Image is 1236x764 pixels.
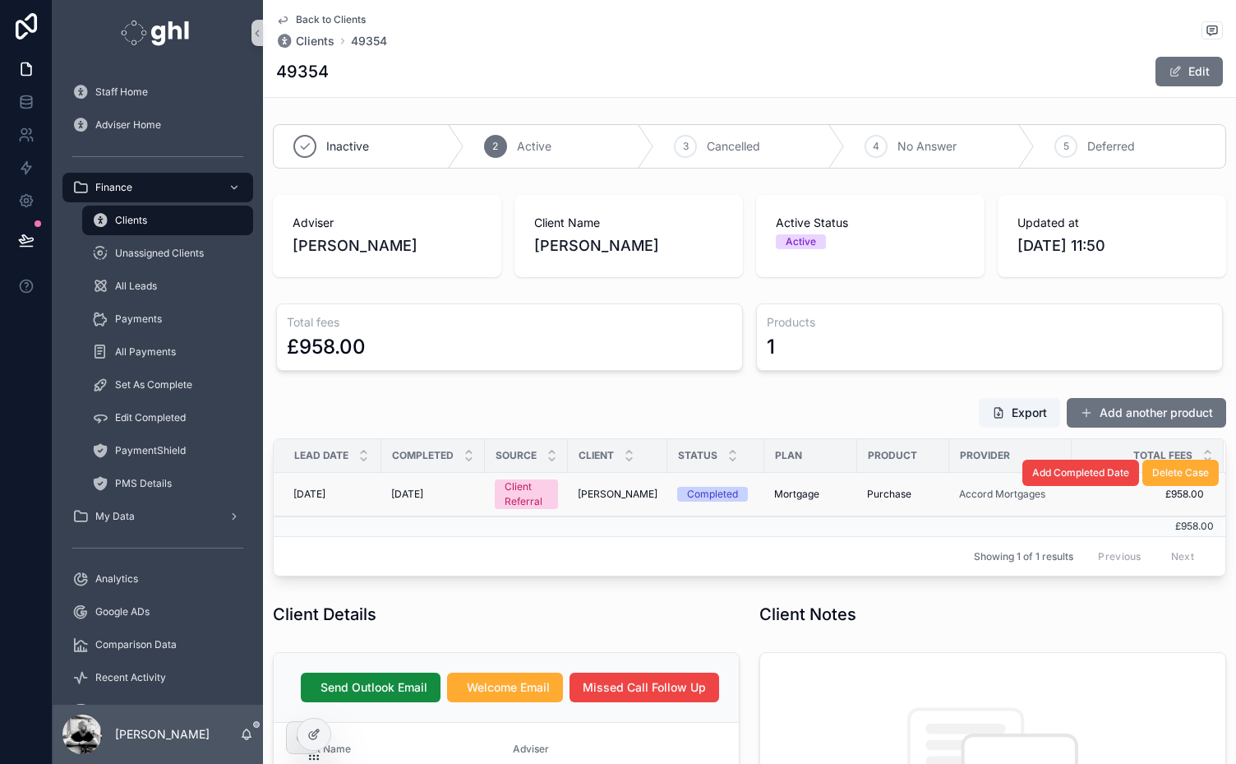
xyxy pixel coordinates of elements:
[1155,57,1223,86] button: Edit
[95,671,166,684] span: Recent Activity
[492,140,498,153] span: 2
[775,449,802,462] span: Plan
[1032,466,1129,479] span: Add Completed Date
[95,86,148,99] span: Staff Home
[115,726,210,743] p: [PERSON_NAME]
[868,449,917,462] span: Product
[82,238,253,268] a: Unassigned Clients
[959,488,1045,501] a: Accord Mortgages
[95,510,135,523] span: My Data
[296,13,366,26] span: Back to Clients
[121,20,194,46] img: App logo
[62,77,253,107] a: Staff Home
[683,140,689,153] span: 3
[392,449,454,462] span: Completed
[897,138,957,155] span: No Answer
[115,477,172,490] span: PMS Details
[467,679,550,696] span: Welcome Email
[287,334,366,360] div: £958.00
[287,314,732,331] h3: Total fees
[959,488,1062,501] a: Accord Mortgages
[62,502,253,531] a: My Data
[62,630,253,660] a: Comparison Data
[301,673,440,702] button: Send Outlook Email
[62,663,253,692] a: Recent Activity
[82,206,253,235] a: Clients
[873,140,879,153] span: 4
[95,605,150,618] span: Google ADs
[95,181,132,194] span: Finance
[496,449,537,462] span: Source
[351,33,387,49] span: 49354
[534,234,723,257] span: [PERSON_NAME]
[95,572,138,586] span: Analytics
[115,411,186,424] span: Edit Completed
[293,234,417,257] span: [PERSON_NAME]
[95,118,161,132] span: Adviser Home
[974,550,1073,563] span: Showing 1 of 1 results
[677,487,754,502] a: Completed
[1017,234,1206,257] span: [DATE] 11:50
[1133,449,1192,462] span: Total fees
[293,215,482,231] span: Adviser
[62,696,253,725] a: Data Integrity
[82,469,253,498] a: PMS Details
[570,673,719,702] button: Missed Call Follow Up
[1152,466,1209,479] span: Delete Case
[786,234,816,249] div: Active
[53,66,263,705] div: scrollable content
[62,110,253,140] a: Adviser Home
[767,334,775,360] div: 1
[579,449,614,462] span: Client
[276,60,329,83] h1: 49354
[707,138,760,155] span: Cancelled
[293,488,325,501] span: [DATE]
[1022,460,1139,486] button: Add Completed Date
[1017,215,1206,231] span: Updated at
[578,488,657,501] span: [PERSON_NAME]
[115,444,186,457] span: PaymentShield
[82,403,253,433] a: Edit Completed
[513,743,549,755] span: Adviser
[115,280,157,293] span: All Leads
[1175,520,1214,532] span: £958.00
[115,378,192,391] span: Set As Complete
[82,436,253,465] a: PaymentShield
[687,487,738,502] div: Completed
[517,138,551,155] span: Active
[115,345,176,359] span: All Payments
[391,488,475,501] a: [DATE]
[1067,398,1226,428] button: Add another product
[82,304,253,334] a: Payments
[776,215,965,231] span: Active Status
[115,247,204,260] span: Unassigned Clients
[115,214,147,227] span: Clients
[95,638,177,651] span: Comparison Data
[95,704,159,717] span: Data Integrity
[82,337,253,367] a: All Payments
[867,488,939,501] a: Purchase
[678,449,717,462] span: Status
[115,313,162,326] span: Payments
[294,449,348,462] span: Lead Date
[82,370,253,400] a: Set As Complete
[583,679,706,696] span: Missed Call Follow Up
[321,679,427,696] span: Send Outlook Email
[296,33,334,49] span: Clients
[326,138,369,155] span: Inactive
[774,488,819,501] span: Mortgage
[447,673,563,702] button: Welcome Email
[1072,488,1204,501] a: £958.00
[62,564,253,594] a: Analytics
[505,479,548,509] div: Client Referral
[62,597,253,627] a: Google ADs
[767,314,1212,331] h3: Products
[1087,138,1135,155] span: Deferred
[391,488,423,501] span: [DATE]
[759,603,856,626] h1: Client Notes
[273,603,376,626] h1: Client Details
[774,488,847,501] a: Mortgage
